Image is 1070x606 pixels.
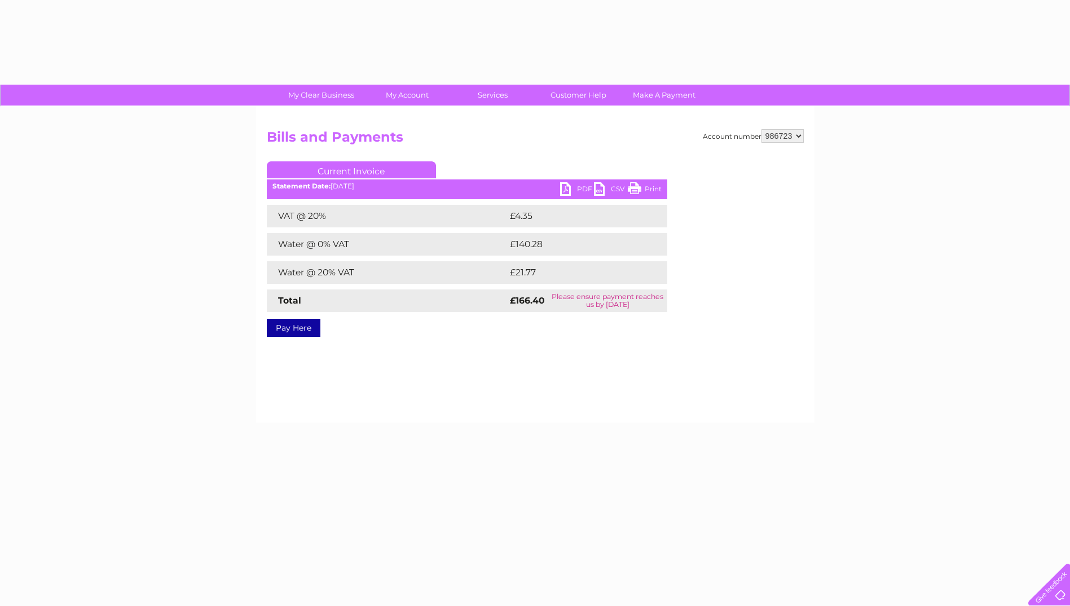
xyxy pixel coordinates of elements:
td: Water @ 20% VAT [267,261,507,284]
td: Please ensure payment reaches us by [DATE] [548,289,667,312]
a: Current Invoice [267,161,436,178]
td: £4.35 [507,205,641,227]
a: My Account [360,85,453,106]
a: Services [446,85,539,106]
a: Print [628,182,662,199]
td: VAT @ 20% [267,205,507,227]
a: Make A Payment [618,85,711,106]
a: My Clear Business [275,85,368,106]
td: Water @ 0% VAT [267,233,507,256]
a: Pay Here [267,319,320,337]
h2: Bills and Payments [267,129,804,151]
a: CSV [594,182,628,199]
a: Customer Help [532,85,625,106]
strong: Total [278,295,301,306]
td: £21.77 [507,261,643,284]
td: £140.28 [507,233,647,256]
a: PDF [560,182,594,199]
strong: £166.40 [510,295,545,306]
div: Account number [703,129,804,143]
div: [DATE] [267,182,667,190]
b: Statement Date: [272,182,331,190]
